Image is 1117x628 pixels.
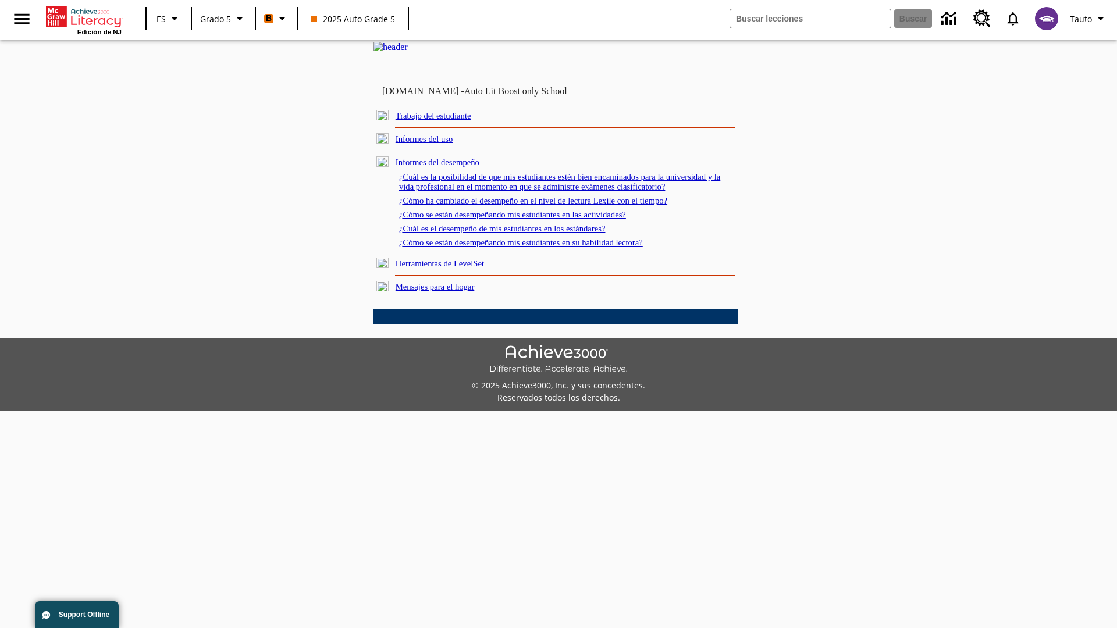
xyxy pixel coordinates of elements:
[373,42,408,52] img: header
[399,238,643,247] a: ¿Cómo se están desempeñando mis estudiantes en su habilidad lectora?
[396,111,471,120] a: Trabajo del estudiante
[376,110,389,120] img: plus.gif
[1028,3,1065,34] button: Escoja un nuevo avatar
[489,345,628,374] img: Achieve3000 Differentiate Accelerate Achieve
[5,2,39,36] button: Abrir el menú lateral
[399,224,606,233] a: ¿Cuál es el desempeño de mis estudiantes en los estándares?
[1065,8,1112,29] button: Perfil/Configuración
[46,4,122,35] div: Portada
[464,86,567,96] nobr: Auto Lit Boost only School
[311,13,395,25] span: 2025 Auto Grade 5
[259,8,294,29] button: Boost El color de la clase es anaranjado. Cambiar el color de la clase.
[396,158,479,167] a: Informes del desempeño
[77,28,122,35] span: Edición de NJ
[266,11,272,26] span: B
[1035,7,1058,30] img: avatar image
[35,601,119,628] button: Support Offline
[59,611,109,619] span: Support Offline
[1070,13,1092,25] span: Tauto
[399,210,626,219] a: ¿Cómo se están desempeñando mis estudiantes en las actividades?
[195,8,251,29] button: Grado: Grado 5, Elige un grado
[200,13,231,25] span: Grado 5
[730,9,891,28] input: Buscar campo
[376,156,389,167] img: minus.gif
[399,196,667,205] a: ¿Cómo ha cambiado el desempeño en el nivel de lectura Lexile con el tiempo?
[382,86,596,97] td: [DOMAIN_NAME] -
[966,3,998,34] a: Centro de recursos, Se abrirá en una pestaña nueva.
[376,133,389,144] img: plus.gif
[376,258,389,268] img: plus.gif
[998,3,1028,34] a: Notificaciones
[156,13,166,25] span: ES
[399,172,720,191] a: ¿Cuál es la posibilidad de que mis estudiantes estén bien encaminados para la universidad y la vi...
[376,281,389,291] img: plus.gif
[396,282,475,291] a: Mensajes para el hogar
[396,259,484,268] a: Herramientas de LevelSet
[150,8,187,29] button: Lenguaje: ES, Selecciona un idioma
[396,134,453,144] a: Informes del uso
[934,3,966,35] a: Centro de información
